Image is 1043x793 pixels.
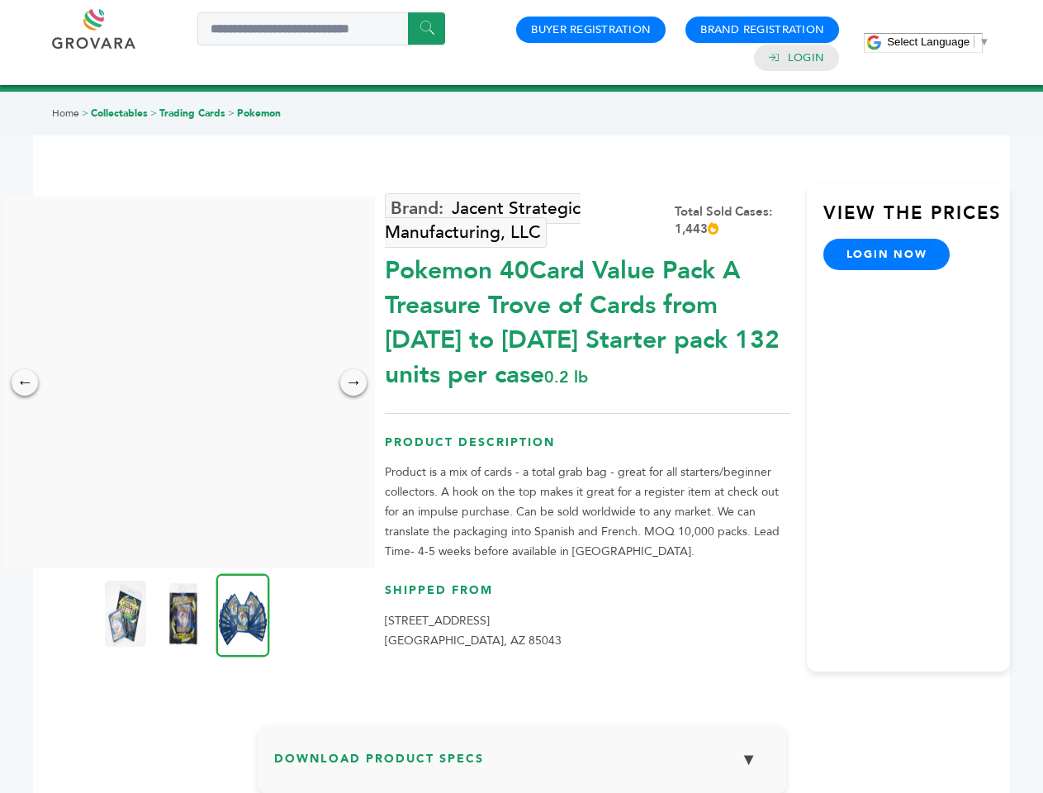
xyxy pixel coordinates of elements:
[979,36,989,48] span: ▼
[216,573,270,657] img: Pokemon 40-Card Value Pack – A Treasure Trove of Cards from 1996 to 2024 - Starter pack! 132 unit...
[197,12,445,45] input: Search a product or brand...
[385,245,790,392] div: Pokemon 40Card Value Pack A Treasure Trove of Cards from [DATE] to [DATE] Starter pack 132 units ...
[385,463,790,562] p: Product is a mix of cards - a total grab bag - great for all starters/beginner collectors. A hook...
[159,107,225,120] a: Trading Cards
[82,107,88,120] span: >
[531,22,651,37] a: Buyer Registration
[91,107,148,120] a: Collectables
[163,581,204,647] img: Pokemon 40-Card Value Pack – A Treasure Trove of Cards from 1996 to 2024 - Starter pack! 132 unit...
[52,107,79,120] a: Home
[887,36,989,48] a: Select Language​
[823,239,951,270] a: login now
[728,742,770,777] button: ▼
[150,107,157,120] span: >
[385,582,790,611] h3: Shipped From
[788,50,824,65] a: Login
[385,434,790,463] h3: Product Description
[12,369,38,396] div: ←
[228,107,235,120] span: >
[887,36,970,48] span: Select Language
[675,203,790,238] div: Total Sold Cases: 1,443
[385,611,790,651] p: [STREET_ADDRESS] [GEOGRAPHIC_DATA], AZ 85043
[105,581,146,647] img: Pokemon 40-Card Value Pack – A Treasure Trove of Cards from 1996 to 2024 - Starter pack! 132 unit...
[544,366,588,388] span: 0.2 lb
[385,193,581,248] a: Jacent Strategic Manufacturing, LLC
[700,22,824,37] a: Brand Registration
[274,742,770,790] h3: Download Product Specs
[237,107,281,120] a: Pokemon
[974,36,974,48] span: ​
[340,369,367,396] div: →
[823,201,1010,239] h3: View the Prices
